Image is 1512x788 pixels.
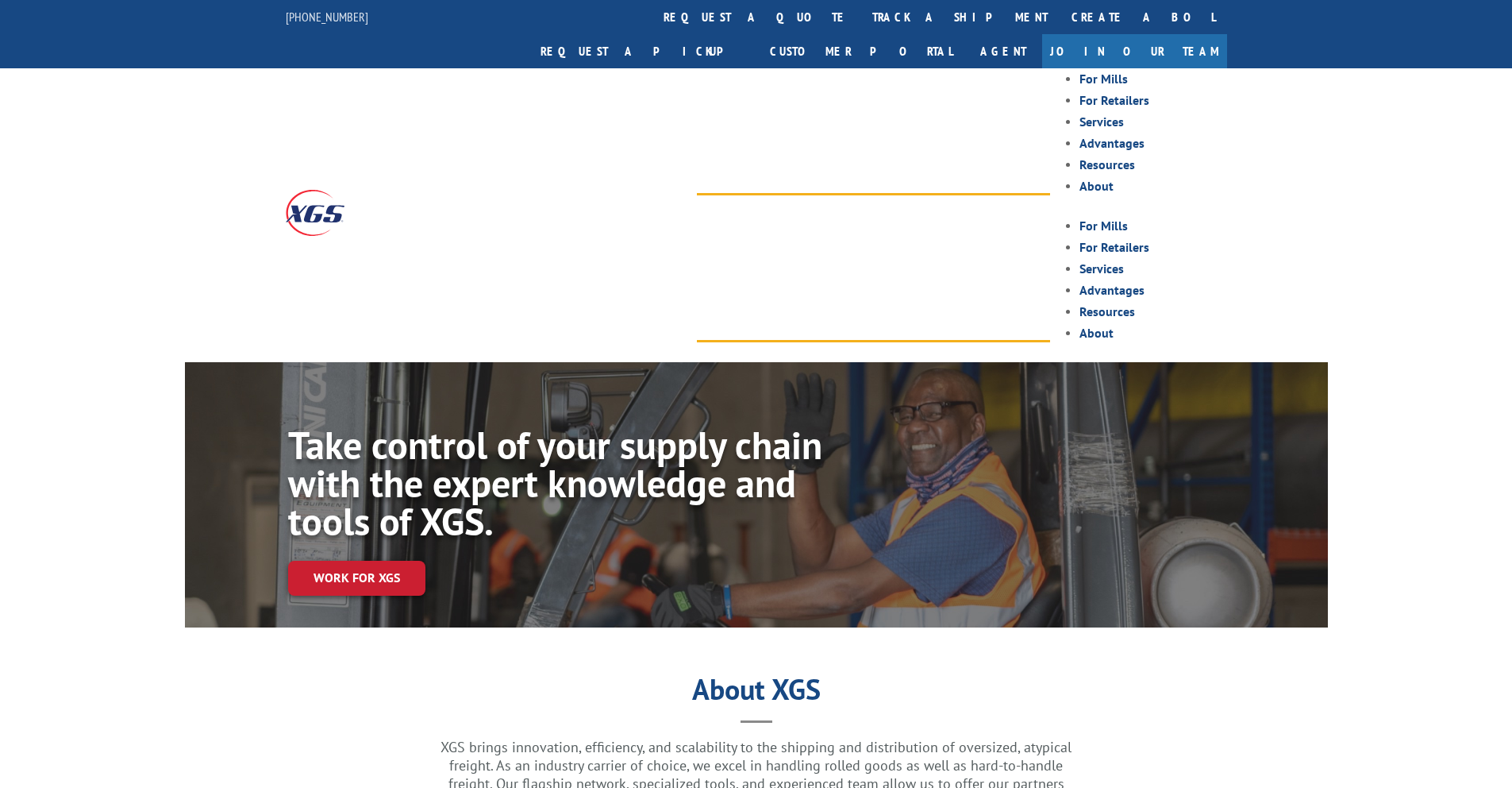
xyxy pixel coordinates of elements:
a: Agent [964,34,1042,68]
a: Services [1079,114,1124,129]
a: For Retailers [1079,92,1149,108]
a: Request a pickup [529,34,758,68]
a: For Mills [1079,218,1128,234]
a: Advantages [1079,282,1145,298]
h1: Take control of your supply chain with the expert knowledge and tools of XGS. [288,426,826,548]
a: [PHONE_NUMBER] [286,9,368,25]
a: Customer Portal [758,34,964,68]
a: Advantages [1079,135,1145,151]
a: Services [1079,261,1124,276]
h1: About XGS [185,678,1328,709]
a: Resources [1079,156,1135,172]
a: About [1079,325,1114,341]
a: About [1079,178,1114,194]
a: Resources [1079,303,1135,319]
a: For Retailers [1079,239,1149,255]
a: Join Our Team [1042,34,1227,68]
a: Work for XGS [288,561,425,595]
a: For Mills [1079,71,1128,87]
